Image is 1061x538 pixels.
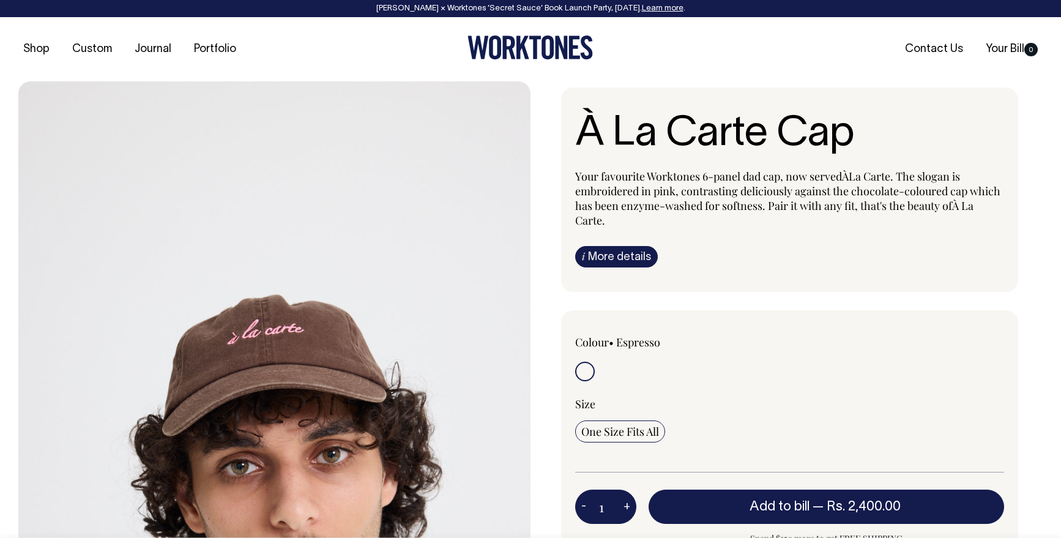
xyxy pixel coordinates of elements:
[649,490,1004,524] button: Add to bill —Rs. 2,400.00
[575,169,1004,228] p: Your favourite Worktones 6-panel dad cap, now served La Carte. The slogan is embroidered in pink,...
[827,501,901,513] span: Rs. 2,400.00
[189,39,241,59] a: Portfolio
[67,39,117,59] a: Custom
[1024,43,1038,56] span: 0
[575,420,665,443] input: One Size Fits All
[575,246,658,267] a: iMore details
[609,335,614,349] span: •
[575,335,746,349] div: Colour
[575,198,974,228] span: nzyme-washed for softness. Pair it with any fit, that's the beauty of À La Carte.
[750,501,810,513] span: Add to bill
[617,495,636,519] button: +
[981,39,1043,59] a: Your Bill0
[842,169,849,184] span: À
[616,335,660,349] label: Espresso
[130,39,176,59] a: Journal
[900,39,968,59] a: Contact Us
[18,39,54,59] a: Shop
[581,424,659,439] span: One Size Fits All
[813,501,904,513] span: —
[575,112,1004,158] h1: À La Carte Cap
[582,250,585,263] span: i
[575,397,1004,411] div: Size
[575,495,592,519] button: -
[12,4,1049,13] div: [PERSON_NAME] × Worktones ‘Secret Sauce’ Book Launch Party, [DATE]. .
[642,5,683,12] a: Learn more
